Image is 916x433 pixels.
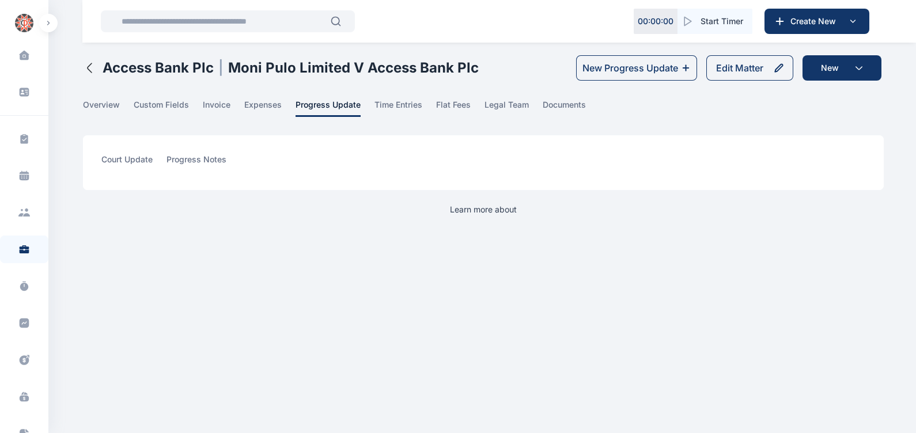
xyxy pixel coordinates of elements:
[103,59,214,77] h1: Access Bank Plc
[764,9,869,34] button: Create New
[803,55,881,81] button: New
[582,61,678,75] div: New Progress Update
[701,16,743,27] span: Start Timer
[83,99,134,117] a: overview
[677,9,752,34] button: Start Timer
[436,99,485,117] a: flat fees
[203,99,230,117] span: invoice
[296,99,361,117] span: progress update
[786,16,846,27] span: Create New
[485,99,543,117] a: legal team
[374,99,436,117] a: time entries
[101,154,166,172] a: court update
[706,55,793,81] button: Edit Matter
[134,99,203,117] a: custom fields
[166,154,240,172] a: progress notes
[374,99,422,117] span: time entries
[244,99,282,117] span: expenses
[543,99,586,117] span: documents
[716,61,763,75] div: Edit Matter
[244,99,296,117] a: expenses
[436,99,471,117] span: flat fees
[203,99,244,117] a: invoice
[166,154,226,172] span: progress notes
[218,59,224,77] span: |
[576,55,697,81] button: New Progress Update
[101,154,153,172] span: court update
[450,204,517,215] p: Learn more about
[83,99,120,117] span: overview
[543,99,600,117] a: documents
[134,99,189,117] span: custom fields
[638,16,673,27] p: 00 : 00 : 00
[296,99,374,117] a: progress update
[485,99,529,117] span: legal team
[228,59,479,77] h1: Moni Pulo Limited V Access Bank Plc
